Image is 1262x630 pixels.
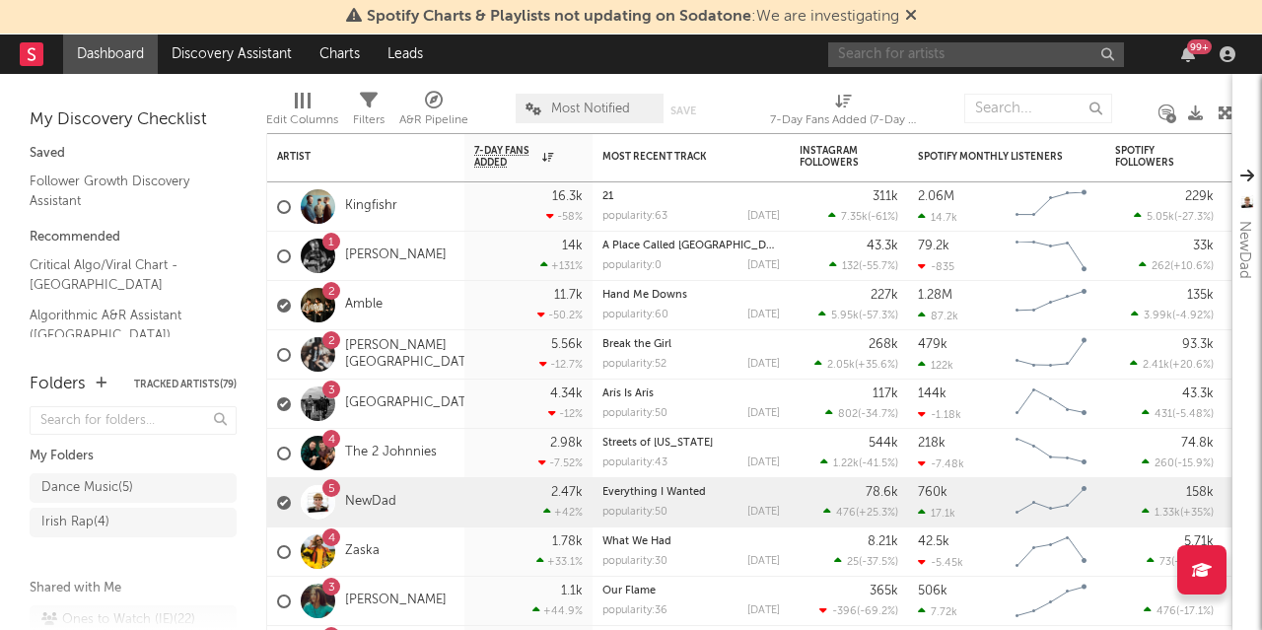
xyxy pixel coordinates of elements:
[602,310,668,320] div: popularity: 60
[306,35,374,74] a: Charts
[1177,212,1211,223] span: -27.3 %
[770,84,918,141] div: 7-Day Fans Added (7-Day Fans Added)
[554,289,583,302] div: 11.7k
[602,507,667,518] div: popularity: 50
[30,577,237,600] div: Shared with Me
[1134,210,1214,223] div: ( )
[1007,577,1095,626] svg: Chart title
[823,506,898,519] div: ( )
[602,586,656,596] a: Our Flame
[1175,311,1211,321] span: -4.92 %
[918,359,953,372] div: 122k
[345,593,447,609] a: [PERSON_NAME]
[602,359,666,370] div: popularity: 52
[832,606,857,617] span: -396
[841,212,868,223] span: 7.35k
[353,108,385,132] div: Filters
[819,604,898,617] div: ( )
[1193,240,1214,252] div: 33k
[866,486,898,499] div: 78.6k
[602,457,667,468] div: popularity: 43
[918,457,964,470] div: -7.48k
[602,487,780,498] div: Everything I Wanted
[918,585,947,597] div: 506k
[825,407,898,420] div: ( )
[353,84,385,141] div: Filters
[602,211,667,222] div: popularity: 63
[833,458,859,469] span: 1.22k
[918,260,954,273] div: -835
[1172,360,1211,371] span: +20.6 %
[1007,478,1095,527] svg: Chart title
[30,171,217,211] a: Follower Growth Discovery Assistant
[869,437,898,450] div: 544k
[836,508,856,519] span: 476
[862,261,895,272] span: -55.7 %
[1181,46,1195,62] button: 99+
[374,35,437,74] a: Leads
[860,606,895,617] span: -69.2 %
[602,487,706,498] a: Everything I Wanted
[602,536,780,547] div: What We Had
[918,289,952,302] div: 1.28M
[552,190,583,203] div: 16.3k
[1173,261,1211,272] span: +10.6 %
[30,373,86,396] div: Folders
[345,198,397,215] a: Kingfishr
[747,260,780,271] div: [DATE]
[345,338,478,372] a: [PERSON_NAME][GEOGRAPHIC_DATA]
[266,108,338,132] div: Edit Columns
[602,586,780,596] div: Our Flame
[747,457,780,468] div: [DATE]
[871,289,898,302] div: 227k
[1175,409,1211,420] span: -5.48 %
[747,310,780,320] div: [DATE]
[670,105,696,116] button: Save
[345,494,396,511] a: NewDad
[550,387,583,400] div: 4.34k
[862,311,895,321] span: -57.3 %
[277,151,425,163] div: Artist
[747,359,780,370] div: [DATE]
[820,456,898,469] div: ( )
[828,210,898,223] div: ( )
[602,290,780,301] div: Hand Me Downs
[1177,458,1211,469] span: -15.9 %
[602,605,667,616] div: popularity: 36
[918,240,949,252] div: 79.2k
[1174,557,1211,568] span: +55.3 %
[800,145,869,169] div: Instagram Followers
[1007,232,1095,281] svg: Chart title
[602,241,874,251] a: A Place Called [GEOGRAPHIC_DATA] (Studio Version)
[868,535,898,548] div: 8.21k
[1115,145,1184,169] div: Spotify Followers
[918,211,957,224] div: 14.7k
[867,240,898,252] div: 43.3k
[546,210,583,223] div: -58 %
[861,409,895,420] span: -34.7 %
[41,511,109,534] div: Irish Rap ( 4 )
[30,445,237,468] div: My Folders
[1182,387,1214,400] div: 43.3k
[561,585,583,597] div: 1.1k
[602,339,780,350] div: Break the Girl
[918,310,958,322] div: 87.2k
[1187,39,1212,54] div: 99 +
[345,247,447,264] a: [PERSON_NAME]
[1232,221,1256,279] div: NewDad
[1142,506,1214,519] div: ( )
[838,409,858,420] span: 802
[1179,606,1211,617] span: -17.1 %
[30,406,237,435] input: Search for folders...
[818,309,898,321] div: ( )
[1155,409,1172,420] span: 431
[747,507,780,518] div: [DATE]
[831,311,859,321] span: 5.95k
[1155,458,1174,469] span: 260
[918,486,947,499] div: 760k
[345,297,383,314] a: Amble
[474,145,537,169] span: 7-Day Fans Added
[747,605,780,616] div: [DATE]
[41,476,133,500] div: Dance Music ( 5 )
[869,338,898,351] div: 268k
